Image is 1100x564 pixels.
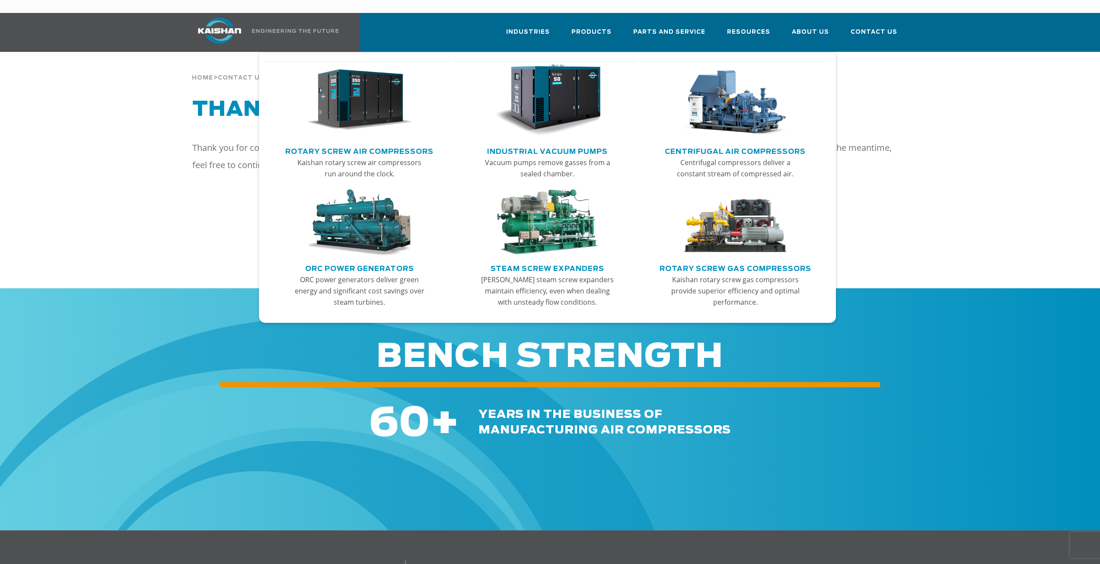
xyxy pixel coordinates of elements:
[292,157,427,179] p: Kaishan rotary screw air compressors run around the clock.
[480,157,615,179] p: Vacuum pumps remove gasses from a sealed chamber.
[792,27,829,37] span: About Us
[192,139,893,174] p: Thank you for contacting us! Depending on the nature of your inquiry, a member of our team or a t...
[668,157,803,179] p: Centrifugal compressors deliver a constant stream of compressed air.
[305,261,414,274] a: ORC Power Generators
[187,18,252,44] img: kaishan logo
[665,144,806,157] a: Centrifugal Air Compressors
[369,404,430,444] span: 60
[487,144,608,157] a: Industrial Vacuum Pumps
[660,261,811,274] a: Rotary Screw Gas Compressors
[285,144,434,157] a: Rotary Screw Air Compressors
[306,64,412,136] img: thumb-Rotary-Screw-Air-Compressors
[506,21,550,50] a: Industries
[506,27,550,37] span: Industries
[851,21,897,50] a: Contact Us
[727,27,770,37] span: Resources
[252,29,338,33] img: Engineering the future
[633,27,705,37] span: Parts and Service
[491,261,604,274] a: Steam Screw Expanders
[192,99,584,120] span: for Contacting Us
[192,75,213,81] span: Home
[192,99,334,120] span: Thank You
[494,64,600,136] img: thumb-Industrial-Vacuum-Pumps
[494,189,600,256] img: thumb-Steam-Screw-Expanders
[306,189,412,256] img: thumb-ORC-Power-Generators
[851,27,897,37] span: Contact Us
[218,75,265,81] span: Contact Us
[727,21,770,50] a: Resources
[430,404,459,444] span: +
[480,274,615,308] p: [PERSON_NAME] steam screw expanders maintain efficiency, even when dealing with unsteady flow con...
[192,52,389,85] div: > >
[668,274,803,308] p: Kaishan rotary screw gas compressors provide superior efficiency and optimal performance.
[571,21,612,50] a: Products
[682,64,788,136] img: thumb-Centrifugal-Air-Compressors
[192,73,213,81] a: Home
[682,189,788,256] img: thumb-Rotary-Screw-Gas-Compressors
[187,13,340,52] a: Kaishan USA
[792,21,829,50] a: About Us
[571,27,612,37] span: Products
[218,73,265,81] a: Contact Us
[292,274,427,308] p: ORC power generators deliver green energy and significant cost savings over steam turbines.
[633,21,705,50] a: Parts and Service
[478,409,731,436] span: years in the business of manufacturing air compressors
